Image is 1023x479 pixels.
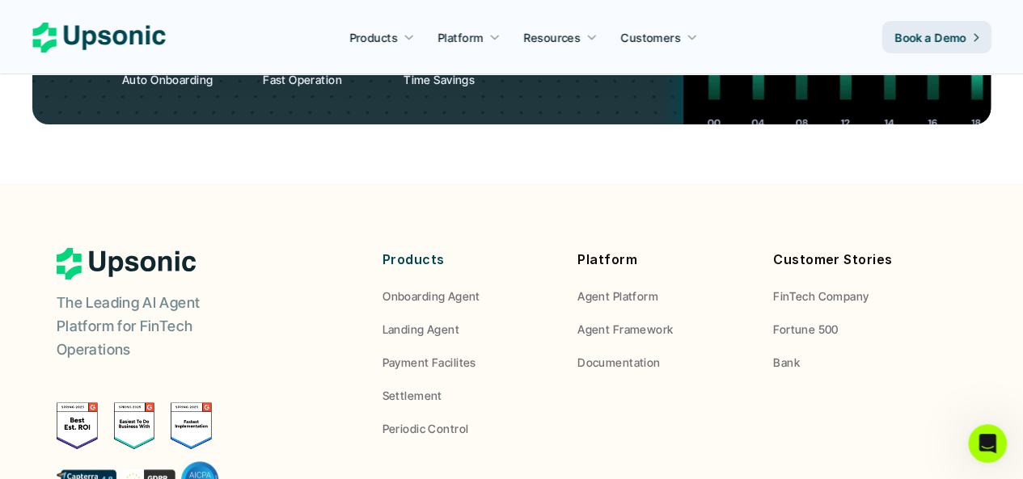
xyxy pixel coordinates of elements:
p: Products [383,248,554,271]
p: Platform [438,29,483,46]
p: Book a Demo [894,29,966,46]
iframe: Intercom live chat [968,424,1007,463]
a: Settlement [383,387,554,404]
p: Settlement [383,387,442,404]
p: Agent Framework [577,321,673,338]
p: FinTech Company [773,288,869,305]
p: The Leading AI Agent Platform for FinTech Operations [57,292,259,361]
a: Periodic Control [383,420,554,437]
p: Customer Stories [773,248,945,271]
p: Fortune 500 [773,321,839,338]
p: Products [349,29,397,46]
p: Payment Facilites [383,354,476,371]
p: Time Savings [404,71,532,88]
p: Bank [773,354,800,371]
a: Payment Facilites [383,354,554,371]
p: Onboarding Agent [383,288,480,305]
a: Documentation [577,354,749,371]
a: Book a Demo [881,21,991,53]
p: Documentation [577,354,660,371]
p: Agent Platform [577,288,658,305]
p: Resources [524,29,581,46]
a: Products [340,23,424,52]
p: Customers [621,29,681,46]
p: Platform [577,248,749,271]
p: Periodic Control [383,420,469,437]
p: Fast Operation [263,71,391,88]
a: Landing Agent [383,321,554,338]
p: Landing Agent [383,321,459,338]
a: Onboarding Agent [383,288,554,305]
p: Auto Onboarding [122,71,251,88]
